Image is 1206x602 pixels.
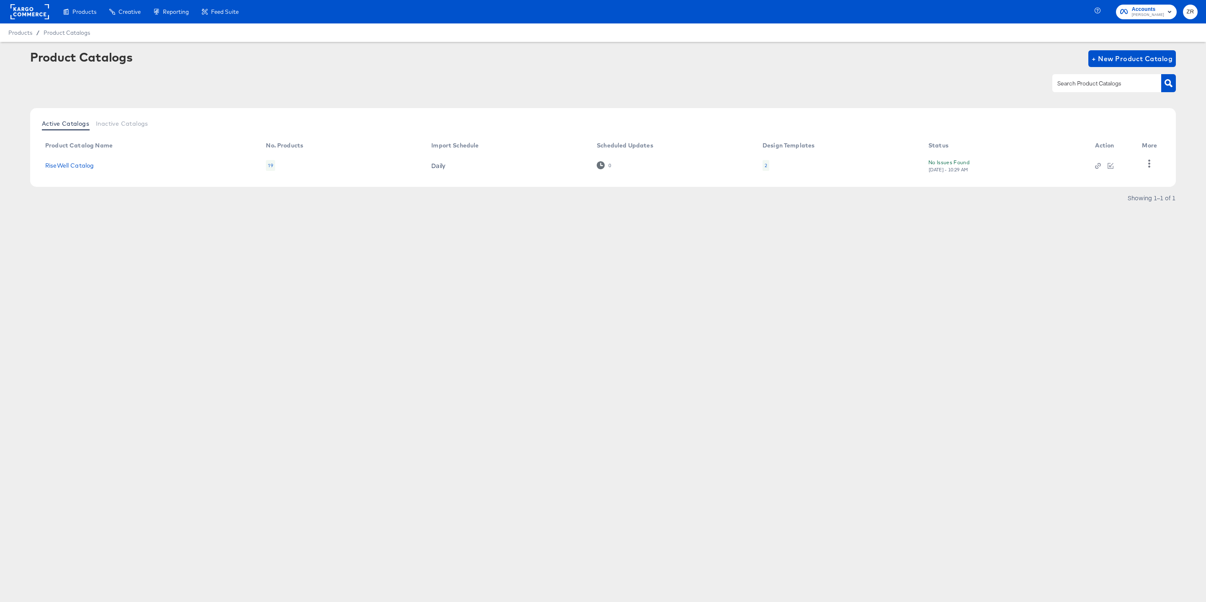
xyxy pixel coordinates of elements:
div: Product Catalog Name [45,142,113,149]
button: Accounts[PERSON_NAME] [1116,5,1177,19]
th: More [1135,139,1167,152]
span: Inactive Catalogs [96,120,148,127]
div: Product Catalogs [30,50,132,64]
span: Creative [119,8,141,15]
div: Scheduled Updates [597,142,653,149]
span: [PERSON_NAME] [1132,12,1164,18]
span: / [32,29,44,36]
div: 2 [763,160,769,171]
a: RiseWell Catalog [45,162,94,169]
span: ZR [1186,7,1194,17]
span: + New Product Catalog [1092,53,1172,65]
span: Products [72,8,96,15]
th: Action [1088,139,1135,152]
td: Daily [425,152,590,178]
div: 0 [608,163,611,168]
button: ZR [1183,5,1198,19]
button: + New Product Catalog [1088,50,1176,67]
span: Accounts [1132,5,1164,14]
span: Reporting [163,8,189,15]
div: 0 [597,161,611,169]
span: Feed Suite [211,8,239,15]
span: Active Catalogs [42,120,89,127]
input: Search Product Catalogs [1056,79,1145,88]
div: 2 [765,162,767,169]
span: Products [8,29,32,36]
div: Import Schedule [431,142,479,149]
th: Status [922,139,1089,152]
div: Design Templates [763,142,814,149]
a: Product Catalogs [44,29,90,36]
div: 19 [266,160,275,171]
div: No. Products [266,142,303,149]
div: Showing 1–1 of 1 [1127,195,1176,201]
